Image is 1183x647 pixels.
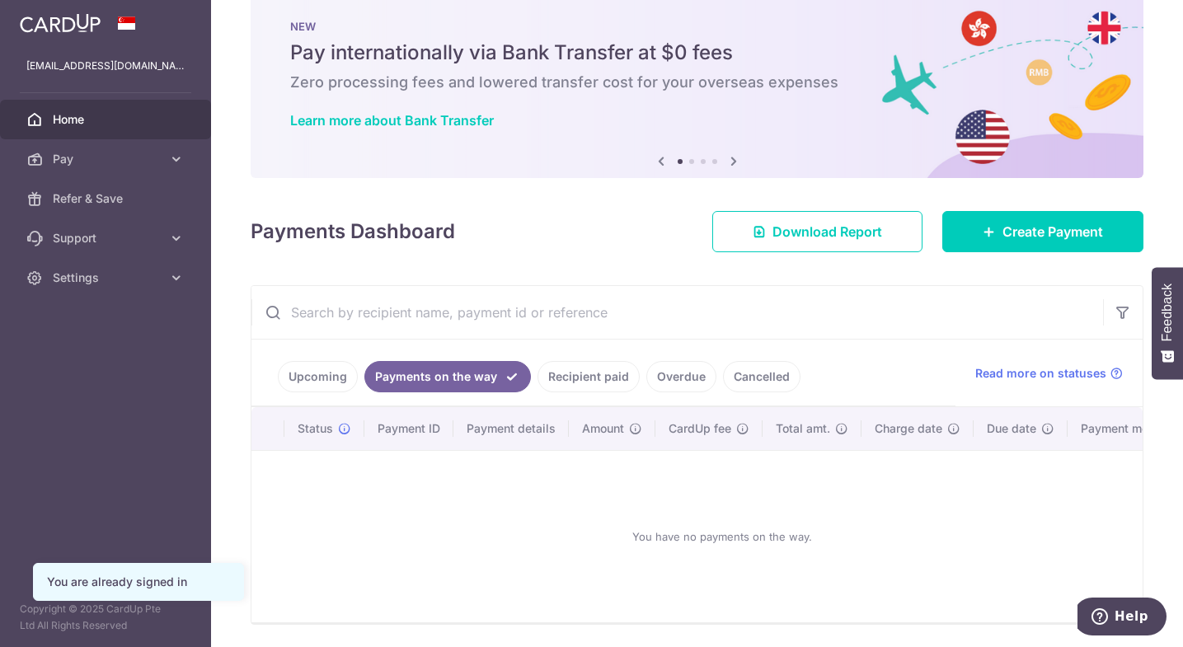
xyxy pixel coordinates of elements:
[1152,267,1183,379] button: Feedback - Show survey
[278,361,358,392] a: Upcoming
[53,111,162,128] span: Home
[975,365,1123,382] a: Read more on statuses
[47,574,230,590] div: You are already signed in
[875,420,942,437] span: Charge date
[712,211,922,252] a: Download Report
[298,420,333,437] span: Status
[364,407,453,450] th: Payment ID
[1002,222,1103,241] span: Create Payment
[669,420,731,437] span: CardUp fee
[26,58,185,74] p: [EMAIL_ADDRESS][DOMAIN_NAME]
[290,20,1104,33] p: NEW
[53,151,162,167] span: Pay
[646,361,716,392] a: Overdue
[251,217,455,246] h4: Payments Dashboard
[53,190,162,207] span: Refer & Save
[364,361,531,392] a: Payments on the way
[290,112,494,129] a: Learn more about Bank Transfer
[290,40,1104,66] h5: Pay internationally via Bank Transfer at $0 fees
[975,365,1106,382] span: Read more on statuses
[987,420,1036,437] span: Due date
[942,211,1143,252] a: Create Payment
[251,286,1103,339] input: Search by recipient name, payment id or reference
[453,407,569,450] th: Payment details
[538,361,640,392] a: Recipient paid
[776,420,830,437] span: Total amt.
[53,270,162,286] span: Settings
[582,420,624,437] span: Amount
[20,13,101,33] img: CardUp
[772,222,882,241] span: Download Report
[290,73,1104,92] h6: Zero processing fees and lowered transfer cost for your overseas expenses
[1160,284,1175,341] span: Feedback
[53,230,162,246] span: Support
[271,464,1173,609] div: You have no payments on the way.
[1077,598,1167,639] iframe: Opens a widget where you can find more information
[723,361,800,392] a: Cancelled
